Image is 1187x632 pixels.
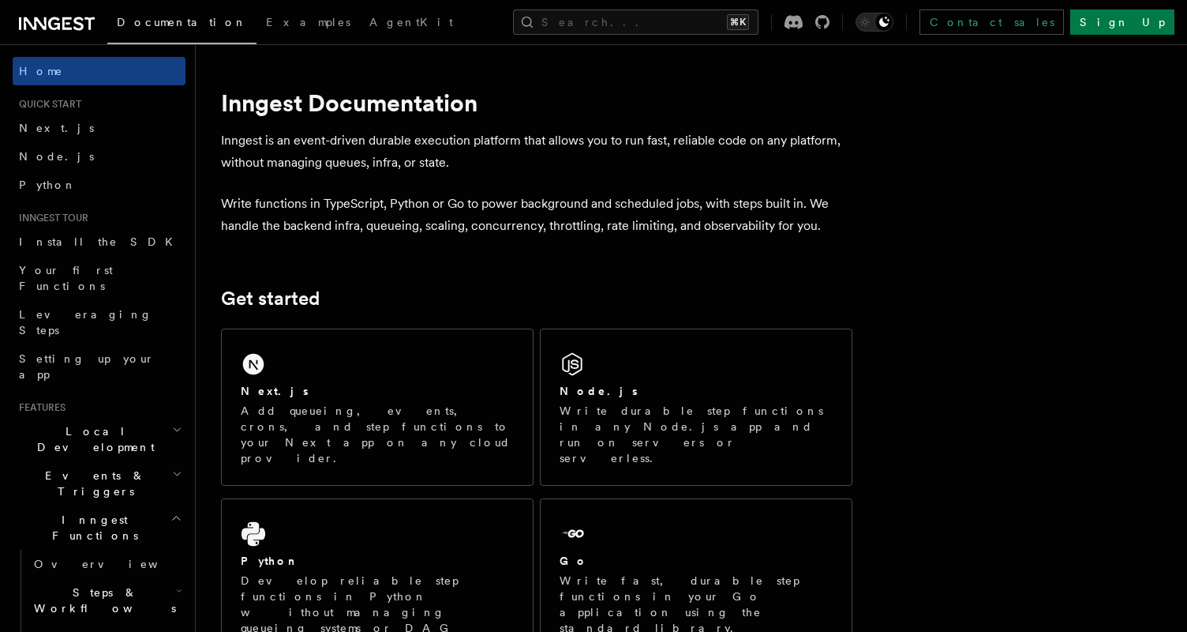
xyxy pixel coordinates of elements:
[13,344,185,389] a: Setting up your app
[241,403,514,466] p: Add queueing, events, crons, and step functions to your Next app on any cloud provider.
[540,329,852,486] a: Node.jsWrite durable step functions in any Node.js app and run on servers or serverless.
[19,235,182,248] span: Install the SDK
[13,171,185,199] a: Python
[221,88,852,117] h1: Inngest Documentation
[19,264,113,292] span: Your first Functions
[13,423,172,455] span: Local Development
[221,329,534,486] a: Next.jsAdd queueing, events, crons, and step functions to your Next app on any cloud provider.
[13,401,66,414] span: Features
[13,461,185,506] button: Events & Triggers
[19,352,155,381] span: Setting up your app
[241,383,309,399] h2: Next.js
[560,403,833,466] p: Write durable step functions in any Node.js app and run on servers or serverless.
[19,150,94,163] span: Node.js
[13,98,81,111] span: Quick start
[266,16,350,28] span: Examples
[13,512,170,544] span: Inngest Functions
[28,585,176,616] span: Steps & Workflows
[256,5,360,43] a: Examples
[727,14,749,30] kbd: ⌘K
[13,300,185,344] a: Leveraging Steps
[28,550,185,578] a: Overview
[560,553,588,569] h2: Go
[369,16,453,28] span: AgentKit
[19,122,94,134] span: Next.js
[117,16,247,28] span: Documentation
[1070,9,1174,35] a: Sign Up
[13,114,185,142] a: Next.js
[13,506,185,550] button: Inngest Functions
[13,417,185,461] button: Local Development
[19,308,152,337] span: Leveraging Steps
[28,578,185,623] button: Steps & Workflows
[19,179,77,191] span: Python
[360,5,462,43] a: AgentKit
[221,193,852,237] p: Write functions in TypeScript, Python or Go to power background and scheduled jobs, with steps bu...
[919,9,1064,35] a: Contact sales
[13,228,185,256] a: Install the SDK
[13,142,185,171] a: Node.js
[19,63,63,79] span: Home
[513,9,758,35] button: Search...⌘K
[856,13,893,32] button: Toggle dark mode
[221,288,320,310] a: Get started
[560,383,638,399] h2: Node.js
[241,553,299,569] h2: Python
[13,256,185,300] a: Your first Functions
[107,5,256,44] a: Documentation
[13,212,88,224] span: Inngest tour
[221,130,852,174] p: Inngest is an event-driven durable execution platform that allows you to run fast, reliable code ...
[13,468,172,499] span: Events & Triggers
[34,558,197,570] span: Overview
[13,57,185,85] a: Home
